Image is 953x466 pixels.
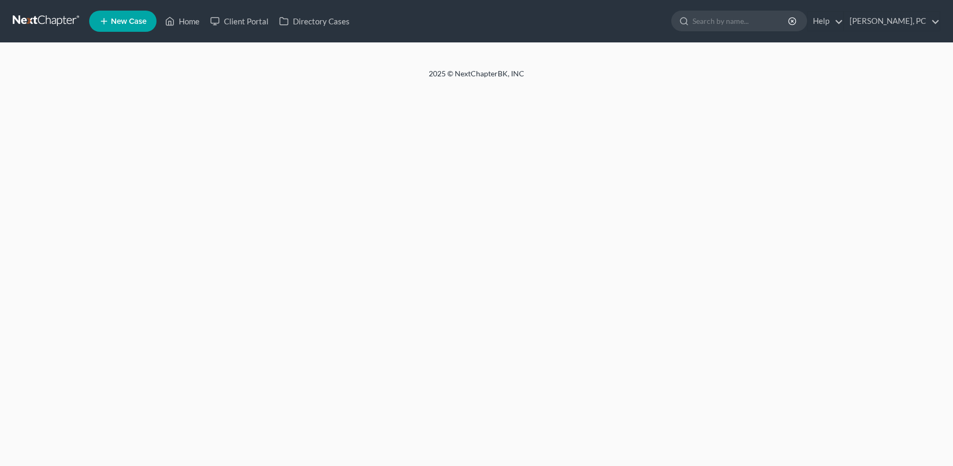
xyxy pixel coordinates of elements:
span: New Case [111,17,146,25]
a: [PERSON_NAME], PC [844,12,940,31]
a: Help [808,12,843,31]
input: Search by name... [692,11,790,31]
a: Client Portal [205,12,274,31]
a: Directory Cases [274,12,355,31]
a: Home [160,12,205,31]
div: 2025 © NextChapterBK, INC [174,68,779,87]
